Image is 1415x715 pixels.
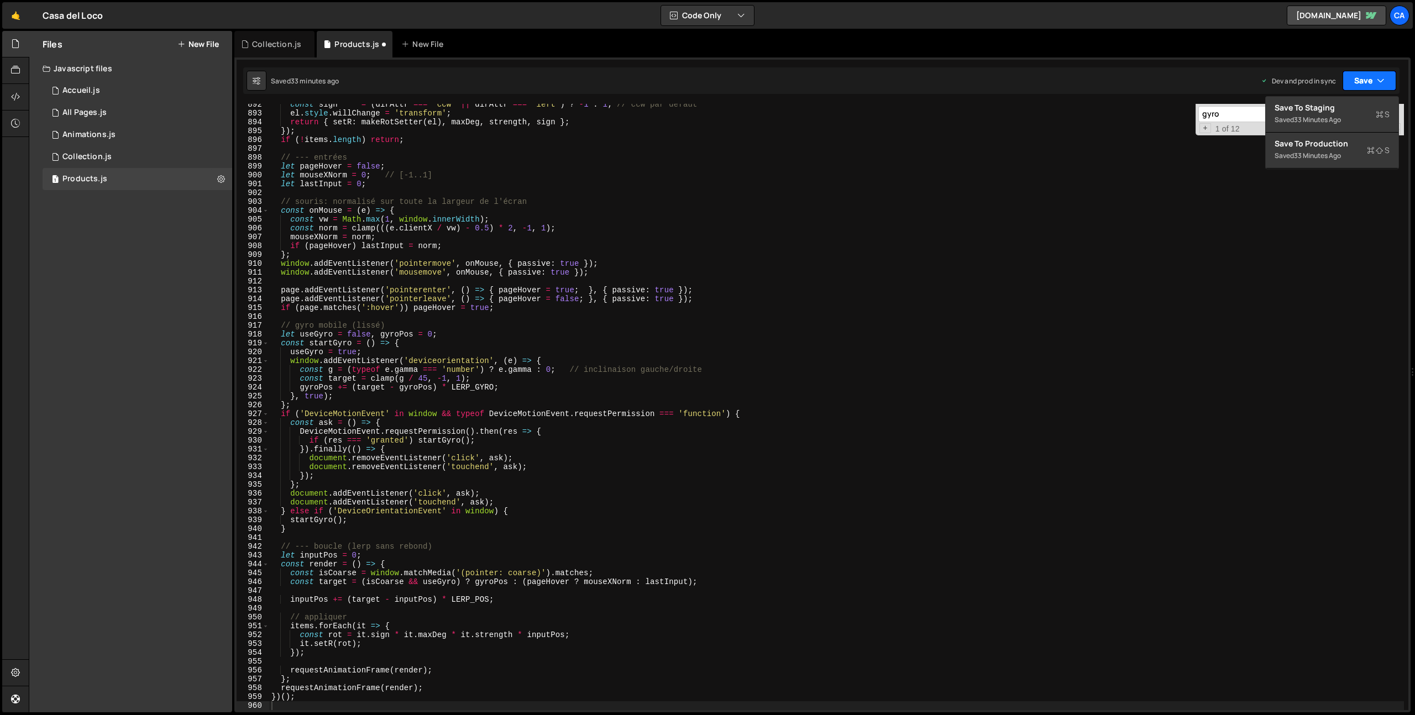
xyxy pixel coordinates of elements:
div: 918 [237,330,269,339]
div: All Pages.js [62,108,107,118]
div: 922 [237,365,269,374]
div: 916 [237,312,269,321]
span: 1 of 12 [1211,124,1244,133]
div: Casa del Loco [43,9,103,22]
div: 16791/45882.js [43,102,232,124]
div: 908 [237,241,269,250]
div: 958 [237,684,269,692]
div: 960 [237,701,269,710]
a: 🤙 [2,2,29,29]
div: 16791/46116.js [43,146,232,168]
div: 930 [237,436,269,445]
span: 1 [52,176,59,185]
div: 899 [237,162,269,171]
div: 947 [237,586,269,595]
button: Save to StagingS Saved33 minutes ago [1266,97,1398,133]
h2: Files [43,38,62,50]
button: Save [1343,71,1396,91]
div: 950 [237,613,269,622]
div: 959 [237,692,269,701]
a: Ca [1390,6,1409,25]
div: 920 [237,348,269,356]
div: 927 [237,409,269,418]
div: 914 [237,295,269,303]
div: 943 [237,551,269,560]
div: 929 [237,427,269,436]
div: 893 [237,109,269,118]
div: 923 [237,374,269,383]
div: Products.js [334,39,379,50]
div: 915 [237,303,269,312]
div: 903 [237,197,269,206]
div: 957 [237,675,269,684]
div: 936 [237,489,269,498]
div: 953 [237,639,269,648]
div: 954 [237,648,269,657]
span: Toggle Replace mode [1199,123,1211,133]
div: 928 [237,418,269,427]
div: 894 [237,118,269,127]
div: 946 [237,577,269,586]
div: Saved [1275,149,1390,162]
div: 945 [237,569,269,577]
div: 944 [237,560,269,569]
div: 912 [237,277,269,286]
div: 900 [237,171,269,180]
div: Animations.js [62,130,116,140]
div: Saved [1275,113,1390,127]
div: 948 [237,595,269,604]
input: Search for [1198,106,1337,122]
div: 921 [237,356,269,365]
div: 907 [237,233,269,241]
div: 897 [237,144,269,153]
div: 16791/46000.js [43,124,232,146]
div: 951 [237,622,269,630]
div: 932 [237,454,269,462]
button: Save to ProductionS Saved33 minutes ago [1266,133,1398,169]
div: 911 [237,268,269,277]
div: Saved [271,76,339,86]
div: 952 [237,630,269,639]
div: 933 [237,462,269,471]
div: 917 [237,321,269,330]
div: 896 [237,135,269,144]
div: 33 minutes ago [291,76,339,86]
div: Collection.js [252,39,301,50]
div: 949 [237,604,269,613]
div: 925 [237,392,269,401]
div: Accueil.js [62,86,100,96]
span: S [1367,145,1390,156]
div: 955 [237,657,269,666]
div: 913 [237,286,269,295]
div: 909 [237,250,269,259]
div: 895 [237,127,269,135]
div: 939 [237,516,269,524]
div: 956 [237,666,269,675]
div: Collection.js [62,152,112,162]
div: 33 minutes ago [1294,115,1341,124]
div: 906 [237,224,269,233]
div: 16791/45941.js [43,80,232,102]
div: 904 [237,206,269,215]
a: [DOMAIN_NAME] [1287,6,1386,25]
div: Dev and prod in sync [1261,76,1336,86]
div: 33 minutes ago [1294,151,1341,160]
div: 941 [237,533,269,542]
div: 934 [237,471,269,480]
button: Code Only [661,6,754,25]
div: 935 [237,480,269,489]
div: Save to Staging [1275,102,1390,113]
div: 931 [237,445,269,454]
div: 938 [237,507,269,516]
span: S [1376,109,1390,120]
div: 902 [237,188,269,197]
div: 901 [237,180,269,188]
div: 892 [237,100,269,109]
div: 898 [237,153,269,162]
button: New File [177,40,219,49]
div: 910 [237,259,269,268]
div: 16791/46302.js [43,168,232,190]
div: 905 [237,215,269,224]
div: 919 [237,339,269,348]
